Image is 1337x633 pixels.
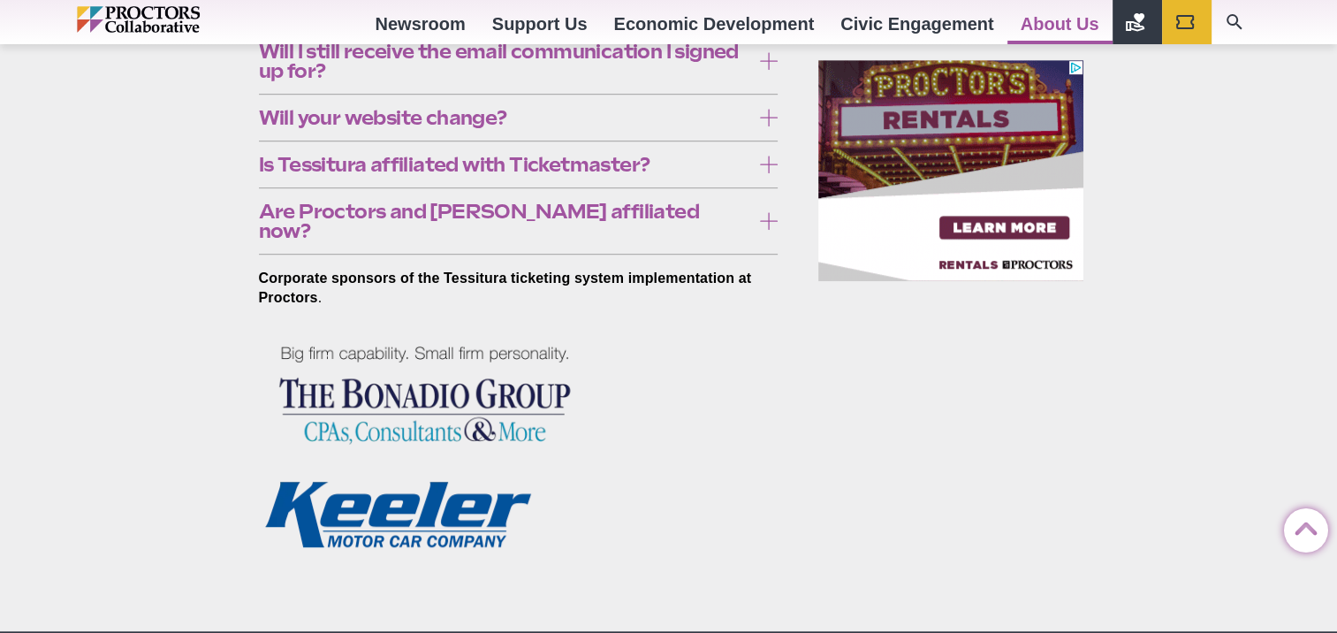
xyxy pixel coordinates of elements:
span: Will your website change? [259,108,751,127]
strong: Corporate sponsors of the Tessitura ticketing system implementation at Proctors [259,271,752,305]
span: Will I still receive the email communication I signed up for? [259,42,751,80]
img: Proctors logo [77,6,276,33]
a: Back to Top [1284,509,1319,545]
p: . [259,269,779,308]
span: Is Tessitura affiliated with Ticketmaster? [259,155,751,174]
iframe: Advertisement [818,60,1083,281]
span: Are Proctors and [PERSON_NAME] affiliated now? [259,202,751,240]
